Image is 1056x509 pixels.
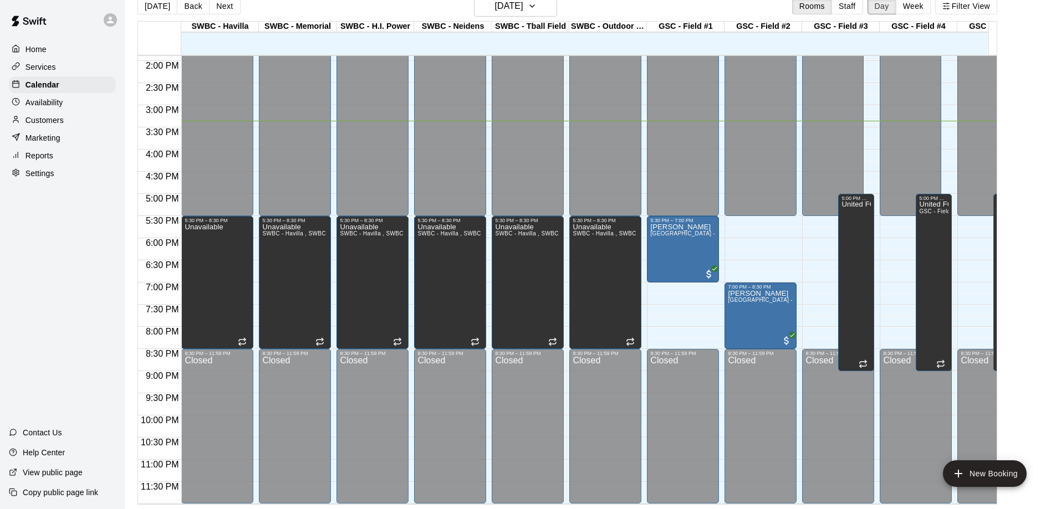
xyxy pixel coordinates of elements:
span: 4:00 PM [143,150,182,159]
span: All customers have paid [703,269,715,280]
div: 5:30 PM – 8:30 PM [262,218,328,223]
div: 8:30 PM – 11:59 PM: Closed [414,349,486,503]
p: Contact Us [23,427,62,438]
p: Reports [25,150,53,161]
div: 8:30 PM – 11:59 PM: Closed [880,349,952,503]
div: 8:30 PM – 11:59 PM [185,351,250,356]
span: 11:00 PM [138,460,181,469]
p: Marketing [25,132,60,143]
div: 5:00 PM – 9:00 PM: United FC [993,194,1029,371]
div: 8:30 PM – 11:59 PM [961,351,1026,356]
div: SWBC - Tball Field [492,22,569,32]
span: 7:30 PM [143,305,182,314]
a: Calendar [9,76,116,93]
div: Closed [340,356,405,507]
div: SWBC - H.I. Power [336,22,414,32]
div: 5:30 PM – 8:30 PM: Unavailable [259,216,331,349]
p: Customers [25,115,64,126]
div: Closed [185,356,250,507]
span: 9:00 PM [143,371,182,381]
div: 5:30 PM – 8:30 PM [495,218,560,223]
span: 8:30 PM [143,349,182,358]
span: All customers have paid [781,335,792,346]
div: 8:30 PM – 11:59 PM: Closed [259,349,331,503]
div: 7:00 PM – 8:30 PM [728,284,793,290]
div: SWBC - Outdoor Batting Cage [569,22,647,32]
span: 6:30 PM [143,260,182,270]
div: Closed [650,356,716,507]
p: Help Center [23,447,65,458]
span: 5:00 PM [143,194,182,203]
div: SWBC - Neidens [414,22,492,32]
div: 5:30 PM – 8:30 PM: Unavailable [492,216,564,349]
div: 8:30 PM – 11:59 PM: Closed [647,349,719,503]
span: 6:00 PM [143,238,182,248]
div: SWBC - Memorial [259,22,336,32]
span: SWBC - Havilla , SWBC - Neidens, SWBC - Memorial , SWBC - H.I. Power, SWBC - [GEOGRAPHIC_DATA], S... [495,230,947,236]
span: 3:00 PM [143,105,182,115]
div: Closed [262,356,328,507]
p: Copy public page link [23,487,98,498]
a: Customers [9,112,116,128]
div: GSC - Field #1 [647,22,725,32]
span: SWBC - Havilla , SWBC - Neidens, SWBC - Memorial , SWBC - H.I. Power, SWBC - [GEOGRAPHIC_DATA], S... [573,230,1025,236]
div: Settings [9,165,116,182]
span: GSC - Field #3 , GSC - Field #4 , GSC - Field #5 [919,208,1047,214]
a: Reports [9,147,116,164]
p: View public page [23,467,83,478]
span: 2:30 PM [143,83,182,92]
a: Marketing [9,130,116,146]
div: 5:30 PM – 8:30 PM: Unavailable [414,216,486,349]
span: 8:00 PM [143,327,182,336]
span: Recurring event [859,359,868,368]
div: GSC - Field #2 [725,22,802,32]
p: Calendar [25,79,59,90]
span: Recurring event [626,337,635,346]
div: 5:30 PM – 8:30 PM: Unavailable [336,216,409,349]
div: 8:30 PM – 11:59 PM: Closed [181,349,253,503]
span: Recurring event [471,337,479,346]
div: 8:30 PM – 11:59 PM [805,351,871,356]
div: 5:30 PM – 8:30 PM: Unavailable [181,216,253,349]
div: 8:30 PM – 11:59 PM [650,351,716,356]
div: 8:30 PM – 11:59 PM: Closed [569,349,641,503]
div: 8:30 PM – 11:59 PM [573,351,638,356]
span: 11:30 PM [138,482,181,491]
div: 8:30 PM – 11:59 PM [495,351,560,356]
div: 5:30 PM – 8:30 PM [185,218,250,223]
div: Closed [883,356,948,507]
div: Closed [805,356,871,507]
div: Home [9,41,116,58]
div: 5:30 PM – 8:30 PM [417,218,483,223]
div: 5:00 PM – 9:00 PM [841,196,871,201]
span: Recurring event [936,359,945,368]
button: add [943,460,1027,487]
div: Closed [728,356,793,507]
span: 9:30 PM [143,393,182,403]
span: 10:30 PM [138,438,181,447]
span: SWBC - Havilla , SWBC - Neidens, SWBC - Memorial , SWBC - H.I. Power, SWBC - [GEOGRAPHIC_DATA], S... [262,230,715,236]
span: Recurring event [548,337,557,346]
div: SWBC - Havilla [181,22,259,32]
span: SWBC - Havilla , SWBC - Neidens, SWBC - Memorial , SWBC - H.I. Power, SWBC - [GEOGRAPHIC_DATA], S... [340,230,792,236]
div: 8:30 PM – 11:59 PM: Closed [492,349,564,503]
div: Availability [9,94,116,111]
div: 5:00 PM – 9:00 PM [919,196,948,201]
p: Settings [25,168,54,179]
div: 5:00 PM – 9:00 PM: United FC [838,194,874,371]
div: 8:30 PM – 11:59 PM [728,351,793,356]
div: Closed [417,356,483,507]
div: 8:30 PM – 11:59 PM [883,351,948,356]
div: 5:30 PM – 8:30 PM [340,218,405,223]
p: Availability [25,97,63,108]
span: 2:00 PM [143,61,182,70]
div: 8:30 PM – 11:59 PM: Closed [725,349,797,503]
div: GSC - Field #4 [880,22,957,32]
div: GSC - Field #3 [802,22,880,32]
div: Closed [573,356,638,507]
div: 8:30 PM – 11:59 PM [417,351,483,356]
